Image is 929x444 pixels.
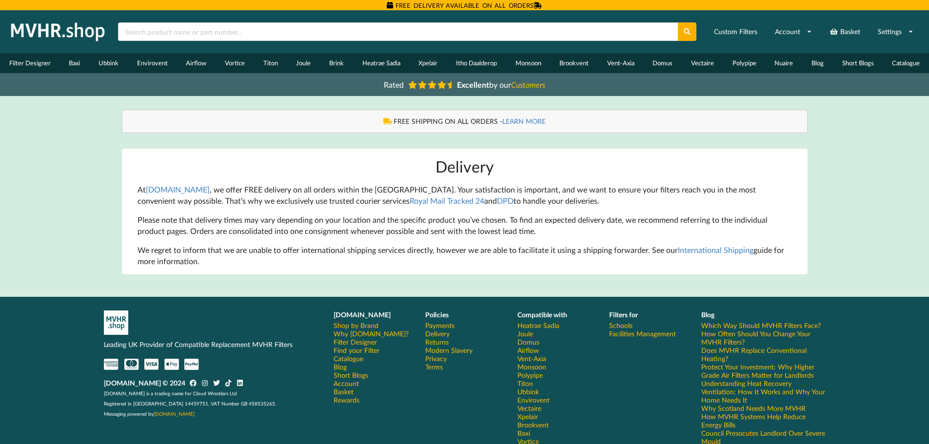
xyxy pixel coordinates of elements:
[701,329,826,346] a: How Often Should You Change Your MVHR Filters?
[154,411,195,417] a: [DOMAIN_NAME]
[723,53,766,73] a: Polypipe
[701,363,826,379] a: Protect Your Investment: Why Higher Grade Air Filters Matter for Landlords
[517,321,559,329] a: Heatrae Sadia
[216,53,254,73] a: Vortice
[425,354,447,363] a: Privacy
[766,53,803,73] a: Nuaire
[334,379,359,387] a: Account
[425,363,443,371] a: Terms
[871,23,920,40] a: Settings
[254,53,287,73] a: Titon
[60,53,90,73] a: Baxi
[701,412,826,429] a: How MVHR Systems Help Reduce Energy Bills
[701,310,714,319] b: Blog
[353,53,410,73] a: Heatrae Sadia
[682,53,723,73] a: Vectaire
[138,214,792,237] p: Please note that delivery times may vary depending on your location and the specific product you’...
[334,346,379,354] a: Find your Filter
[802,53,833,73] a: Blog
[410,196,484,205] a: Royal Mail Tracked 24
[118,22,678,41] input: Search product name or part number...
[457,80,545,89] span: by our
[550,53,598,73] a: Brookvent
[708,23,764,40] a: Custom Filters
[334,371,368,379] a: Short Blogs
[517,396,550,404] a: Envirovent
[598,53,644,73] a: Vent-Axia
[517,310,567,319] b: Compatible with
[104,401,276,406] span: Registered in [GEOGRAPHIC_DATA] 14459751. VAT Number GB 458535265.
[517,371,543,379] a: Polypipe
[320,53,353,73] a: Brink
[138,245,792,267] p: We regret to inform that we are unable to offer international shipping services directly, however...
[517,421,549,429] a: Brookvent
[425,321,455,329] a: Payments
[177,53,216,73] a: Airflow
[517,354,546,363] a: Vent-Axia
[425,338,449,346] a: Returns
[7,19,109,44] img: mvhr.shop.png
[609,321,633,329] a: Schools
[334,329,409,338] a: Why [DOMAIN_NAME]?
[377,77,553,93] a: Rated Excellentby ourCustomers
[425,346,473,354] a: Modern Slavery
[384,80,404,89] span: Rated
[701,321,821,329] a: Which Way Should MVHR Filters Face?
[425,329,450,338] a: Delivery
[128,53,177,73] a: Envirovent
[146,185,210,194] a: [DOMAIN_NAME]
[138,184,792,207] p: At , we offer FREE delivery on all orders within the [GEOGRAPHIC_DATA]. Your satisfaction is impo...
[517,412,538,421] a: Xpelair
[517,346,539,354] a: Airflow
[609,310,638,319] b: Filters for
[701,404,806,412] a: Why Scotland Needs More MVHR
[701,379,826,404] a: Understanding Heat Recovery Ventilation: How It Works and Why Your Home Needs It
[644,53,682,73] a: Domus
[334,321,378,329] a: Shop by Brand
[334,396,359,404] a: Rewards
[104,390,237,396] span: [DOMAIN_NAME] is a trading name for Cloud Wrestlers Ltd
[517,363,546,371] a: Monsoon
[823,23,867,40] a: Basket
[334,387,354,396] a: Basket
[502,117,546,125] a: LEARN MORE
[517,338,539,346] a: Domus
[409,53,447,73] a: Xpelair
[104,310,128,335] img: mvhr-inverted.png
[511,80,545,89] i: Customers
[457,80,489,89] b: Excellent
[678,245,753,254] a: International Shipping
[334,363,347,371] a: Blog
[334,338,377,346] a: Filter Designer
[517,329,533,338] a: Joule
[506,53,551,73] a: Monsoon
[701,346,826,363] a: Does MVHR Replace Conventional Heating?
[769,23,818,40] a: Account
[447,53,506,73] a: Itho Daalderop
[132,116,797,126] div: FREE SHIPPING ON ALL ORDERS -
[497,196,514,205] a: DPD
[334,354,363,363] a: Catalogue
[517,387,539,396] a: Ubbink
[609,329,676,338] a: Facilities Management
[287,53,320,73] a: Joule
[104,340,320,349] p: Leading UK Provider of Compatible Replacement MVHR Filters
[425,310,449,319] b: Policies
[138,156,792,176] h1: Delivery
[334,310,391,319] b: [DOMAIN_NAME]
[517,429,530,437] a: Baxi
[517,379,533,387] a: Titon
[89,53,128,73] a: Ubbink
[104,379,185,387] b: [DOMAIN_NAME] © 2024
[883,53,929,73] a: Catalogue
[517,404,541,412] a: Vectaire
[833,53,883,73] a: Short Blogs
[104,411,195,417] span: Messaging powered by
